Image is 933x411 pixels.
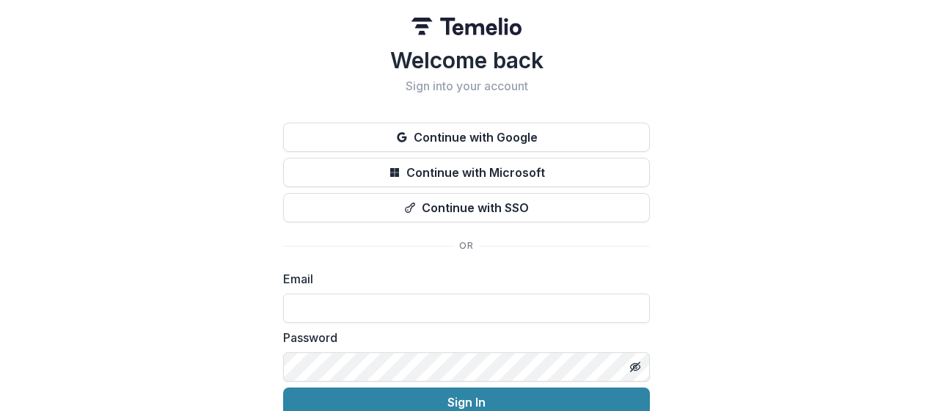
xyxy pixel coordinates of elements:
h1: Welcome back [283,47,650,73]
label: Password [283,329,641,346]
img: Temelio [411,18,522,35]
button: Toggle password visibility [623,355,647,379]
button: Continue with Microsoft [283,158,650,187]
button: Continue with Google [283,123,650,152]
button: Continue with SSO [283,193,650,222]
h2: Sign into your account [283,79,650,93]
label: Email [283,270,641,288]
